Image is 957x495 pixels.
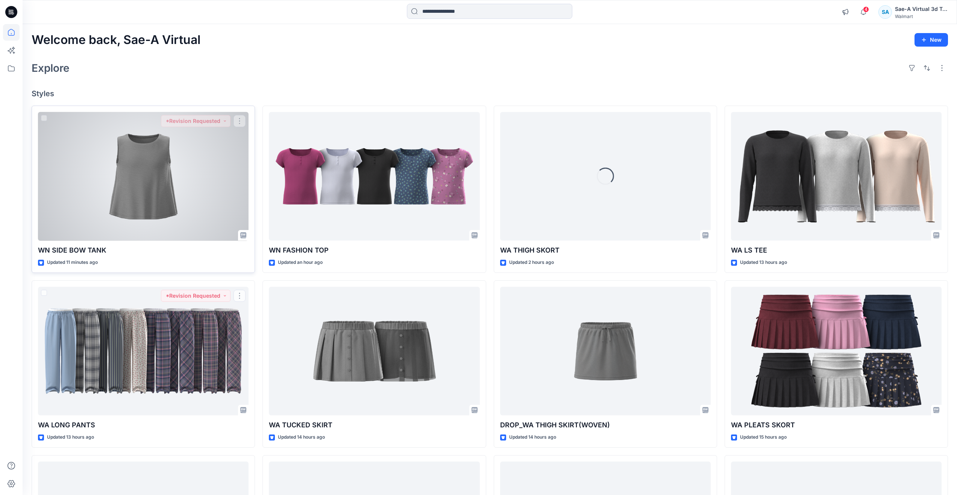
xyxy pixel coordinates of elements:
[731,287,942,416] a: WA PLEATS SKORT
[32,33,200,47] h2: Welcome back, Sae-A Virtual
[47,259,98,266] p: Updated 11 minutes ago
[269,420,479,430] p: WA TUCKED SKIRT
[740,259,787,266] p: Updated 13 hours ago
[269,112,479,241] a: WN FASHION TOP
[38,245,249,256] p: WN SIDE BOW TANK
[500,245,711,256] p: WA THIGH SKORT
[895,5,948,14] div: Sae-A Virtual 3d Team
[500,420,711,430] p: DROP_WA THIGH SKIRT(WOVEN)
[38,287,249,416] a: WA LONG PANTS
[38,420,249,430] p: WA LONG PANTS
[740,433,787,441] p: Updated 15 hours ago
[509,433,556,441] p: Updated 14 hours ago
[731,245,942,256] p: WA LS TEE
[500,287,711,416] a: DROP_WA THIGH SKIRT(WOVEN)
[878,5,892,19] div: SA
[269,287,479,416] a: WA TUCKED SKIRT
[509,259,554,266] p: Updated 2 hours ago
[278,433,325,441] p: Updated 14 hours ago
[38,112,249,241] a: WN SIDE BOW TANK
[731,420,942,430] p: WA PLEATS SKORT
[278,259,323,266] p: Updated an hour ago
[269,245,479,256] p: WN FASHION TOP
[47,433,94,441] p: Updated 13 hours ago
[915,33,948,47] button: New
[731,112,942,241] a: WA LS TEE
[32,62,70,74] h2: Explore
[32,89,948,98] h4: Styles
[863,6,869,12] span: 4
[895,14,948,19] div: Walmart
